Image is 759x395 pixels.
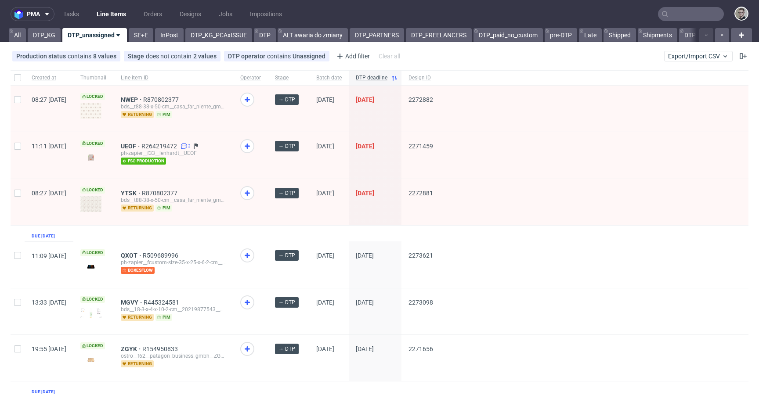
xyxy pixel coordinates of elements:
a: DTP_KG_PCAxISSUE [185,28,252,42]
span: [DATE] [356,345,374,352]
img: version_two_editor_design.png [80,309,101,318]
a: DTP [254,28,276,42]
span: 2273621 [408,252,433,259]
div: bds__18-3-x-4-x-10-2-cm__20219877543__MGVY [121,306,226,313]
button: Export/Import CSV [664,51,733,61]
span: returning [121,205,154,212]
a: All [9,28,26,42]
span: [DATE] [316,299,334,306]
span: [DATE] [316,252,334,259]
a: R445324581 [144,299,181,306]
span: UEOF [121,143,141,150]
a: Orders [138,7,167,21]
span: → DTP [278,96,295,104]
a: ZGYK [121,345,142,352]
span: Stage [128,53,146,60]
span: Locked [80,93,105,100]
span: fsc production [121,158,166,165]
a: DTP_KG [28,28,61,42]
span: Locked [80,187,105,194]
span: [DATE] [316,96,334,103]
span: [DATE] [316,345,334,352]
img: version_two_editor_design.png [80,196,101,212]
span: Locked [80,249,105,256]
span: → DTP [278,189,295,197]
a: 3 [179,143,191,150]
span: R870802377 [142,190,179,197]
div: bds__t88-38-x-50-cm__casa_far_niente_gmbh__YTSK [121,197,226,204]
a: DTP_PARTNERS [350,28,404,42]
a: R154950833 [142,345,180,352]
span: Thumbnail [80,74,107,82]
a: ALT awaria do zmiany [278,28,348,42]
button: pma [11,7,54,21]
a: pre-DTP [545,28,577,42]
a: Impositions [245,7,287,21]
span: does not contain [146,53,193,60]
a: R509689996 [143,252,180,259]
span: → DTP [278,251,295,259]
span: pim [155,111,172,118]
span: 08:27 [DATE] [32,96,66,103]
span: Locked [80,342,105,349]
a: Tasks [58,7,84,21]
span: [DATE] [356,190,374,197]
span: 2272881 [408,190,433,197]
span: [DATE] [316,190,334,197]
span: 2271656 [408,345,433,352]
span: Stage [275,74,302,82]
a: Late [579,28,602,42]
span: returning [121,111,154,118]
span: Locked [80,140,105,147]
span: Created at [32,74,66,82]
span: contains [68,53,93,60]
img: version_two_editor_design [80,151,101,163]
a: MGVY [121,299,144,306]
span: 13:33 [DATE] [32,299,66,306]
span: Line item ID [121,74,226,82]
a: R264219472 [141,143,179,150]
img: Krystian Gaza [735,7,748,20]
div: Due [DATE] [32,233,55,240]
a: Line Items [91,7,131,21]
a: YTSK [121,190,142,197]
span: Locked [80,296,105,303]
span: 3 [188,143,191,150]
span: boxesflow [121,267,155,274]
a: SE+E [129,28,153,42]
span: Design ID [408,74,433,82]
span: → DTP [278,345,295,353]
span: R870802377 [143,96,181,103]
span: pim [155,205,172,212]
span: pim [155,314,172,321]
a: InPost [155,28,184,42]
span: DTP deadline [356,74,387,82]
img: version_two_editor_design [80,261,101,273]
a: DTP_paid_no_custom [473,28,543,42]
a: DTP to do [679,28,716,42]
span: → DTP [278,142,295,150]
span: 11:11 [DATE] [32,143,66,150]
span: Operator [240,74,261,82]
span: [DATE] [316,143,334,150]
span: returning [121,360,154,367]
img: logo [14,9,27,19]
span: Production status [16,53,68,60]
span: [DATE] [356,252,374,259]
a: QXOT [121,252,143,259]
a: DTP_unassigned [62,28,127,42]
span: pma [27,11,40,17]
span: DTP operator [228,53,267,60]
span: 19:55 [DATE] [32,345,66,352]
div: ostro__f62__patagon_business_gmbh__ZGYK [121,352,226,359]
div: 8 values [93,53,116,60]
a: NWEP [121,96,143,103]
a: DTP_FREELANCERS [406,28,472,42]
